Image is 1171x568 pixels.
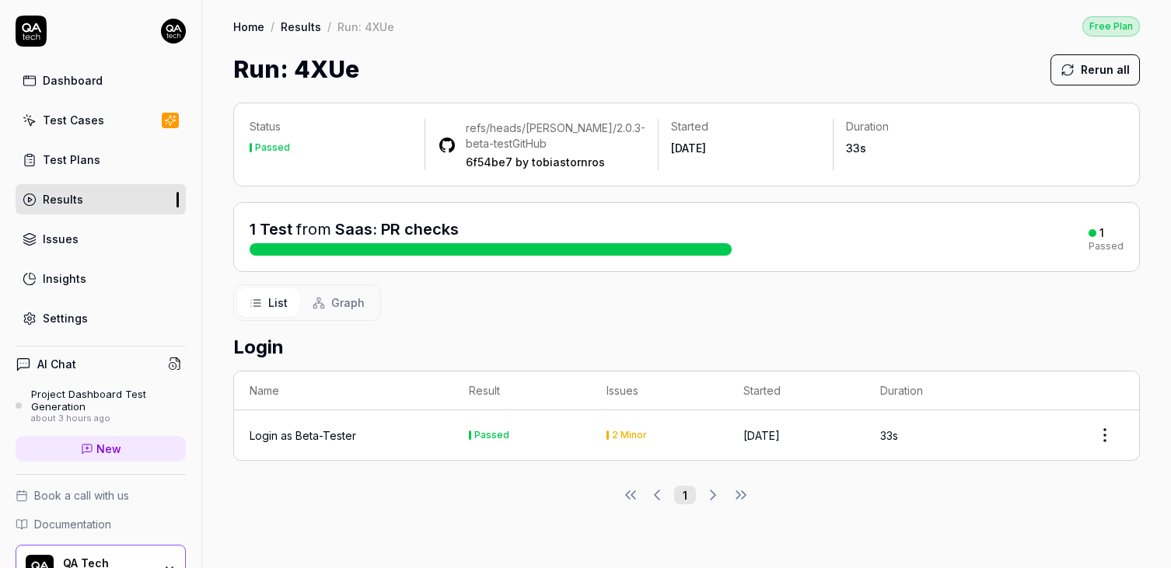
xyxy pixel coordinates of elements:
h2: Login [233,333,1140,361]
a: Test Plans [16,145,186,175]
th: Result [453,371,590,410]
a: Free Plan [1082,16,1140,37]
button: Graph [300,288,377,317]
a: Saas: PR checks [335,220,459,239]
a: Login as Beta-Tester [250,427,356,444]
button: Rerun all [1050,54,1140,85]
span: Documentation [34,516,111,532]
div: Run: 4XUe [337,19,394,34]
div: / [271,19,274,34]
div: Issues [43,231,79,247]
div: Dashboard [43,72,103,89]
div: Test Cases [43,112,104,128]
a: tobiastornros [532,155,605,169]
a: Book a call with us [16,487,186,504]
a: Results [16,184,186,214]
div: Passed [255,143,290,152]
span: 1 Test [250,220,292,239]
div: about 3 hours ago [31,413,186,424]
div: GitHub [466,120,645,152]
span: from [296,220,331,239]
time: 33s [846,141,866,155]
div: Project Dashboard Test Generation [31,388,186,413]
p: Duration [846,119,995,134]
th: Duration [865,371,1001,410]
div: Test Plans [43,152,100,168]
a: Project Dashboard Test Generationabout 3 hours ago [16,388,186,423]
button: 1 [674,486,696,504]
time: [DATE] [671,141,706,155]
a: Issues [16,224,186,254]
div: Passed [1089,242,1124,251]
div: Results [43,191,83,207]
div: by [466,155,645,170]
div: / [327,19,331,34]
a: 6f54be7 [466,155,512,169]
time: 33s [880,429,898,442]
a: New [16,436,186,462]
time: [DATE] [743,429,780,442]
a: Settings [16,303,186,333]
h1: Run: 4XUe [233,52,359,87]
a: Home [233,19,264,34]
button: List [237,288,300,317]
span: Book a call with us [34,487,129,504]
div: Insights [43,270,86,287]
a: Insights [16,263,186,294]
a: refs/heads/[PERSON_NAME]/2.0.3-beta-test [466,121,645,150]
a: Documentation [16,516,186,532]
a: Results [281,19,321,34]
p: Started [671,119,820,134]
div: 2 Minor [612,430,647,440]
div: Settings [43,310,88,326]
a: Dashboard [16,65,186,96]
h4: AI Chat [37,356,76,372]
img: 7ccf6c19-61ad-4a6c-8811-018b02a1b829.jpg [161,19,186,44]
div: Passed [474,430,509,440]
th: Name [234,371,453,410]
span: List [268,294,288,311]
span: Graph [331,294,365,311]
th: Issues [591,371,728,410]
th: Started [728,371,865,410]
a: Test Cases [16,105,186,135]
p: Status [250,119,412,134]
span: New [96,441,121,457]
div: 1 [1099,226,1104,240]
